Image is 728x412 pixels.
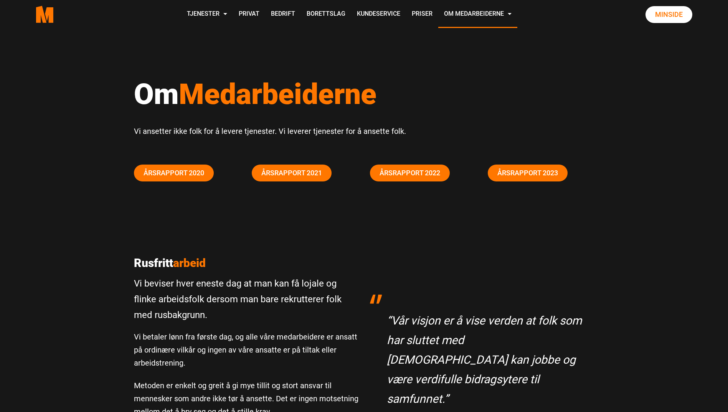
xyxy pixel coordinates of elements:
p: Vi ansetter ikke folk for å levere tjenester. Vi leverer tjenester for å ansette folk. [134,125,594,138]
a: Borettslag [301,1,351,28]
a: Bedrift [265,1,301,28]
a: Årsrapport 2023 [488,165,568,181]
a: Årsrapport 2022 [370,165,450,181]
a: Årsrapport 2020 [134,165,214,181]
p: Rusfritt [134,256,358,270]
span: arbeid [173,256,206,270]
a: Om Medarbeiderne [438,1,517,28]
a: Årsrapport 2021 [252,165,332,181]
a: Tjenester [181,1,233,28]
a: Minside [645,6,692,23]
a: Privat [233,1,265,28]
span: Medarbeiderne [179,77,376,111]
h1: Om [134,77,594,111]
p: Vi betaler lønn fra første dag, og alle våre medarbeidere er ansatt på ordinære vilkår og ingen a... [134,330,358,369]
p: Vi beviser hver eneste dag at man kan få lojale og flinke arbeidsfolk dersom man bare rekrutterer... [134,276,358,323]
a: Priser [406,1,438,28]
p: “Vår visjon er å vise verden at folk som har sluttet med [DEMOGRAPHIC_DATA] kan jobbe og være ver... [387,311,587,409]
a: Kundeservice [351,1,406,28]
